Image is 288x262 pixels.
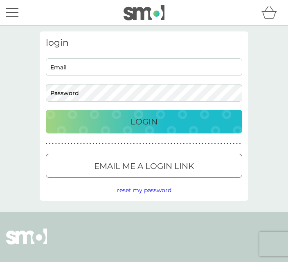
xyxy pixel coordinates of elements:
p: ● [196,142,197,146]
p: ● [80,142,82,146]
p: ● [214,142,216,146]
img: smol [124,5,164,20]
p: ● [217,142,219,146]
button: Email me a login link [46,154,242,178]
p: ● [52,142,54,146]
p: ● [202,142,203,146]
p: ● [199,142,200,146]
p: ● [92,142,94,146]
p: ● [233,142,235,146]
p: ● [105,142,107,146]
p: ● [171,142,172,146]
button: reset my password [117,186,171,195]
p: ● [167,142,169,146]
p: ● [49,142,51,146]
p: ● [55,142,57,146]
span: reset my password [117,187,171,194]
p: ● [208,142,210,146]
p: ● [65,142,66,146]
p: ● [111,142,113,146]
p: ● [183,142,185,146]
p: ● [236,142,238,146]
p: ● [67,142,69,146]
p: ● [230,142,232,146]
p: ● [74,142,76,146]
p: ● [149,142,151,146]
p: Login [130,115,157,128]
p: ● [142,142,144,146]
p: ● [71,142,72,146]
p: ● [83,142,85,146]
p: ● [77,142,79,146]
p: Email me a login link [94,160,194,173]
p: ● [220,142,222,146]
p: ● [121,142,122,146]
button: Login [46,110,242,133]
p: ● [117,142,119,146]
p: ● [133,142,135,146]
p: ● [146,142,147,146]
p: ● [90,142,91,146]
p: ● [177,142,178,146]
p: ● [102,142,103,146]
p: ● [46,142,47,146]
p: ● [99,142,101,146]
p: ● [224,142,225,146]
p: ● [155,142,157,146]
img: smol [6,229,47,256]
button: menu [6,5,18,20]
p: ● [158,142,160,146]
div: basket [261,4,282,21]
p: ● [174,142,175,146]
p: ● [180,142,182,146]
p: ● [96,142,97,146]
p: ● [115,142,116,146]
p: ● [186,142,188,146]
p: ● [164,142,166,146]
p: ● [189,142,191,146]
p: ● [192,142,194,146]
p: ● [136,142,138,146]
h3: login [46,38,242,48]
p: ● [124,142,126,146]
p: ● [239,142,241,146]
p: ● [86,142,88,146]
p: ● [61,142,63,146]
p: ● [108,142,110,146]
p: ● [205,142,207,146]
p: ● [139,142,141,146]
p: ● [127,142,128,146]
p: ● [59,142,60,146]
p: ● [152,142,153,146]
p: ● [130,142,132,146]
p: ● [161,142,163,146]
p: ● [227,142,228,146]
p: ● [211,142,213,146]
